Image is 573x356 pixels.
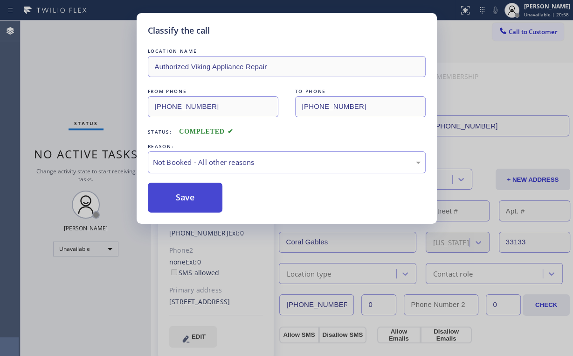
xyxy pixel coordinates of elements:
[148,142,426,151] div: REASON:
[295,86,426,96] div: TO PHONE
[148,96,278,117] input: From phone
[295,96,426,117] input: To phone
[179,128,233,135] span: COMPLETED
[148,46,426,56] div: LOCATION NAME
[148,183,223,213] button: Save
[148,128,172,135] span: Status:
[153,157,421,168] div: Not Booked - All other reasons
[148,24,210,37] h5: Classify the call
[148,86,278,96] div: FROM PHONE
